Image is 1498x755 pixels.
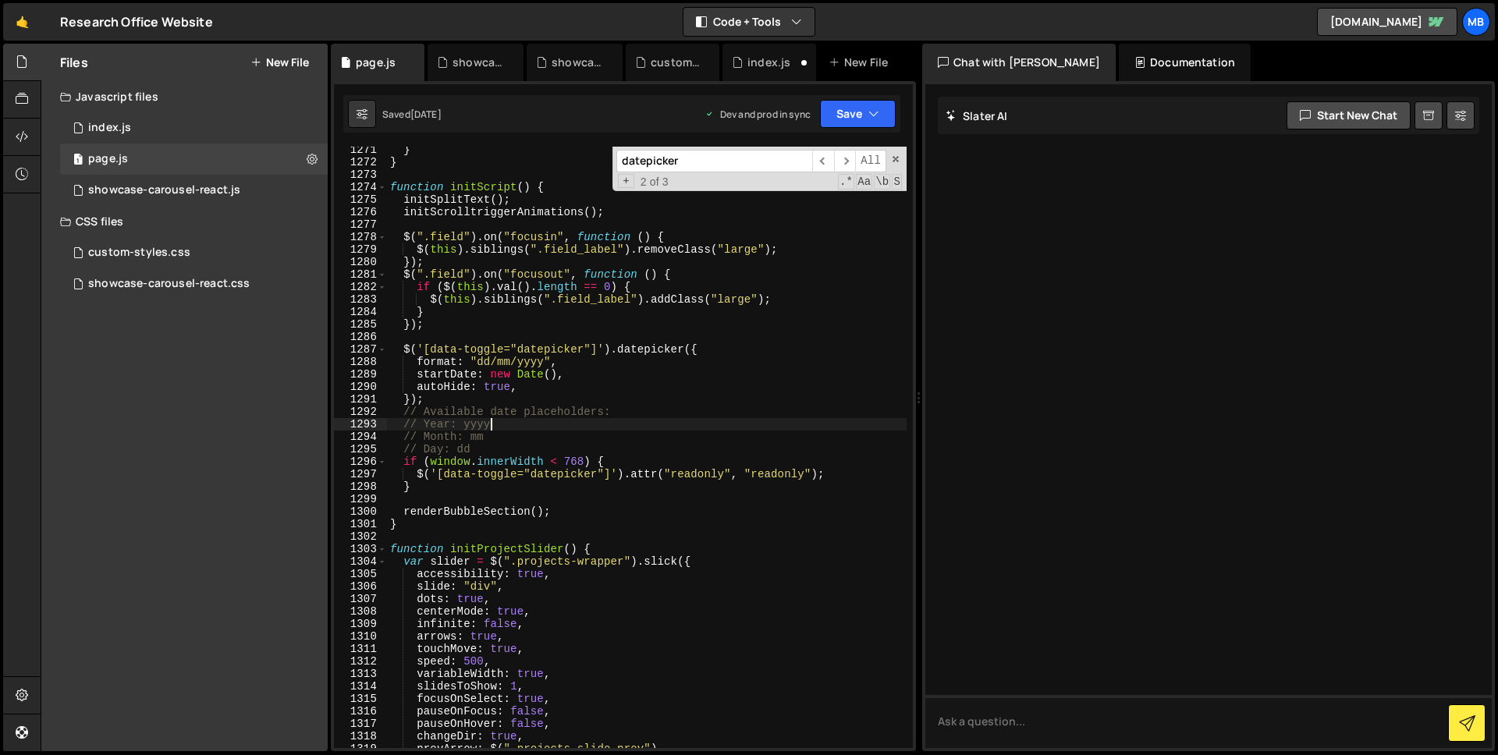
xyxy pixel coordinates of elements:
div: showcase-carousel-react.js [453,55,505,70]
div: 10476/45223.js [60,175,328,206]
div: 1306 [334,580,387,593]
div: 1310 [334,630,387,643]
div: 1315 [334,693,387,705]
div: 1312 [334,655,387,668]
div: 1293 [334,418,387,431]
div: 1319 [334,743,387,755]
div: 1277 [334,218,387,231]
div: 1297 [334,468,387,480]
span: RegExp Search [838,174,854,190]
div: 1307 [334,593,387,605]
div: 1292 [334,406,387,418]
div: 1275 [334,193,387,206]
div: 1308 [334,605,387,618]
div: showcase-carousel-react.css [552,55,604,70]
div: index.js [88,121,131,135]
a: 🤙 [3,3,41,41]
div: 1282 [334,281,387,293]
div: 1278 [334,231,387,243]
div: 1299 [334,493,387,505]
div: Chat with [PERSON_NAME] [922,44,1116,81]
div: 1301 [334,518,387,530]
div: 1279 [334,243,387,256]
div: custom-styles.css [88,246,190,260]
a: [DOMAIN_NAME] [1317,8,1457,36]
div: 1302 [334,530,387,543]
div: 1316 [334,705,387,718]
div: 1295 [334,443,387,455]
span: Alt-Enter [855,150,886,172]
div: 1305 [334,568,387,580]
span: ​ [834,150,856,172]
div: Javascript files [41,81,328,112]
h2: Files [60,54,88,71]
button: Start new chat [1287,101,1411,129]
div: 1317 [334,718,387,730]
div: 10476/38631.css [60,237,328,268]
span: 1 [73,154,83,167]
h2: Slater AI [946,108,1008,123]
span: 2 of 3 [634,175,675,188]
div: 1287 [334,343,387,356]
div: New File [829,55,894,70]
div: Documentation [1119,44,1251,81]
div: 1300 [334,505,387,518]
input: Search for [616,150,812,172]
div: 1290 [334,381,387,393]
span: Whole Word Search [874,174,890,190]
button: Save [820,100,896,128]
div: 1285 [334,318,387,331]
a: MB [1462,8,1490,36]
div: 1309 [334,618,387,630]
button: New File [250,56,309,69]
div: 1276 [334,206,387,218]
div: 1273 [334,168,387,181]
div: page.js [88,152,128,166]
div: 1281 [334,268,387,281]
div: 1280 [334,256,387,268]
div: 1289 [334,368,387,381]
div: 1303 [334,543,387,555]
div: 1314 [334,680,387,693]
div: [DATE] [410,108,442,121]
div: 1286 [334,331,387,343]
div: 1291 [334,393,387,406]
div: 1271 [334,144,387,156]
div: custom-styles.css [651,55,701,70]
div: 1304 [334,555,387,568]
span: Search In Selection [892,174,902,190]
div: index.js [747,55,790,70]
div: 10476/23772.js [60,144,328,175]
button: Code + Tools [683,8,815,36]
div: 1294 [334,431,387,443]
div: 1288 [334,356,387,368]
span: ​ [812,150,834,172]
div: 1318 [334,730,387,743]
div: 1296 [334,455,387,468]
div: CSS files [41,206,328,237]
div: 1284 [334,306,387,318]
div: 1283 [334,293,387,306]
div: showcase-carousel-react.css [88,277,250,291]
div: Research Office Website [60,12,213,31]
div: showcase-carousel-react.js [88,183,240,197]
div: page.js [356,55,396,70]
div: 1298 [334,480,387,493]
div: 1313 [334,668,387,680]
div: Dev and prod in sync [705,108,811,121]
div: 1274 [334,181,387,193]
div: Saved [382,108,442,121]
span: Toggle Replace mode [618,174,634,188]
div: 1311 [334,643,387,655]
span: CaseSensitive Search [856,174,872,190]
div: 10476/23765.js [60,112,328,144]
div: 1272 [334,156,387,168]
div: 10476/45224.css [60,268,328,300]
